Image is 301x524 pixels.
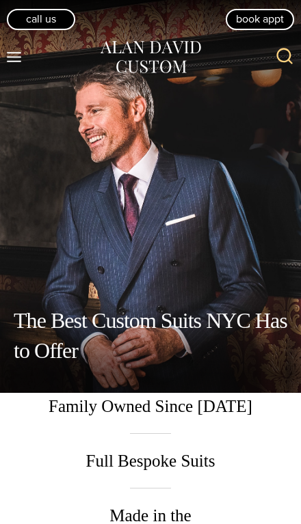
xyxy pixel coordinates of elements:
img: Alan David Custom [99,38,202,77]
a: Call Us [7,9,75,29]
button: View Search Form [268,41,301,74]
h1: The Best Custom Suits NYC Has to Offer [14,292,287,379]
a: book appt [226,9,294,29]
span: Family Owned Since [DATE] [35,393,266,434]
span: Full Bespoke Suits [73,434,229,488]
